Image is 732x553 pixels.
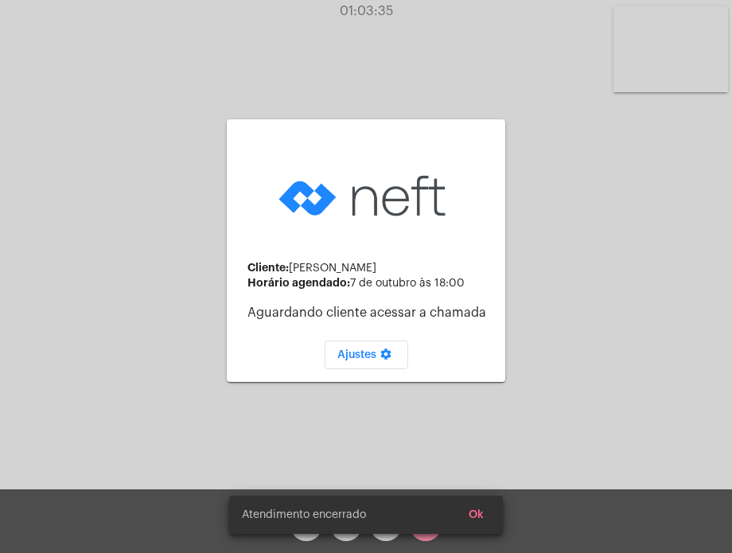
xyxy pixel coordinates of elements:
img: logo-neft-novo-2.png [274,150,457,242]
span: 01:03:35 [340,5,393,18]
span: Atendimento encerrado [242,507,366,523]
button: Ajustes [325,341,408,369]
strong: Cliente: [247,262,289,273]
div: 7 de outubro às 18:00 [247,277,493,290]
div: [PERSON_NAME] [247,262,493,275]
strong: Horário agendado: [247,277,350,288]
span: Ajustes [337,349,395,360]
p: Aguardando cliente acessar a chamada [247,306,493,320]
span: Ok [469,509,484,520]
mat-icon: settings [376,348,395,367]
